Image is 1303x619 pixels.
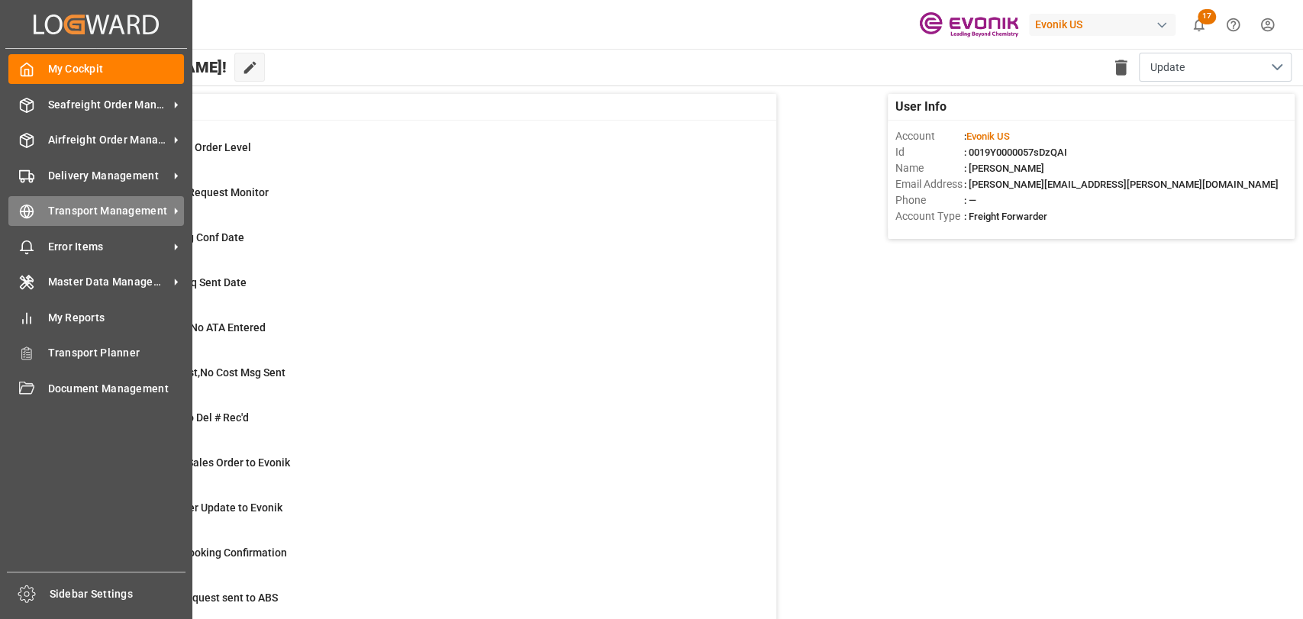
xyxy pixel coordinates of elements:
[1198,9,1216,24] span: 17
[966,131,1010,142] span: Evonik US
[116,186,269,198] span: Scorecard Bkg Request Monitor
[116,546,287,559] span: ABS: Missing Booking Confirmation
[895,98,947,116] span: User Info
[919,11,1018,38] img: Evonik-brand-mark-Deep-Purple-RGB.jpeg_1700498283.jpeg
[8,302,184,332] a: My Reports
[116,592,278,604] span: Pending Bkg Request sent to ABS
[48,61,185,77] span: My Cockpit
[1029,10,1182,39] button: Evonik US
[8,373,184,403] a: Document Management
[964,211,1047,222] span: : Freight Forwarder
[78,320,757,352] a: 7ETA > 10 Days , No ATA EnteredShipment
[116,501,282,514] span: Error Sales Order Update to Evonik
[895,160,964,176] span: Name
[964,179,1279,190] span: : [PERSON_NAME][EMAIL_ADDRESS][PERSON_NAME][DOMAIN_NAME]
[1182,8,1216,42] button: show 17 new notifications
[78,545,757,577] a: 47ABS: Missing Booking ConfirmationShipment
[48,132,169,148] span: Airfreight Order Management
[1150,60,1185,76] span: Update
[78,410,757,442] a: 7ETD < 3 Days,No Del # Rec'dShipment
[116,366,285,379] span: ETD>3 Days Past,No Cost Msg Sent
[964,163,1044,174] span: : [PERSON_NAME]
[78,140,757,172] a: 0MOT Missing at Order LevelSales Order-IVPO
[48,345,185,361] span: Transport Planner
[48,203,169,219] span: Transport Management
[48,310,185,326] span: My Reports
[895,208,964,224] span: Account Type
[78,230,757,262] a: 22ABS: No Init Bkg Conf DateShipment
[78,365,757,397] a: 23ETD>3 Days Past,No Cost Msg SentShipment
[48,168,169,184] span: Delivery Management
[964,131,1010,142] span: :
[895,192,964,208] span: Phone
[48,274,169,290] span: Master Data Management
[964,147,1067,158] span: : 0019Y0000057sDzQAI
[48,381,185,397] span: Document Management
[8,54,184,84] a: My Cockpit
[78,185,757,217] a: 0Scorecard Bkg Request MonitorShipment
[895,144,964,160] span: Id
[1139,53,1292,82] button: open menu
[8,338,184,368] a: Transport Planner
[1029,14,1176,36] div: Evonik US
[48,97,169,113] span: Seafreight Order Management
[964,195,976,206] span: : —
[50,586,186,602] span: Sidebar Settings
[78,500,757,532] a: 0Error Sales Order Update to EvonikShipment
[895,176,964,192] span: Email Address
[48,239,169,255] span: Error Items
[78,275,757,307] a: 5ABS: No Bkg Req Sent DateShipment
[78,455,757,487] a: 0Error on Initial Sales Order to EvonikShipment
[116,456,290,469] span: Error on Initial Sales Order to Evonik
[1216,8,1250,42] button: Help Center
[895,128,964,144] span: Account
